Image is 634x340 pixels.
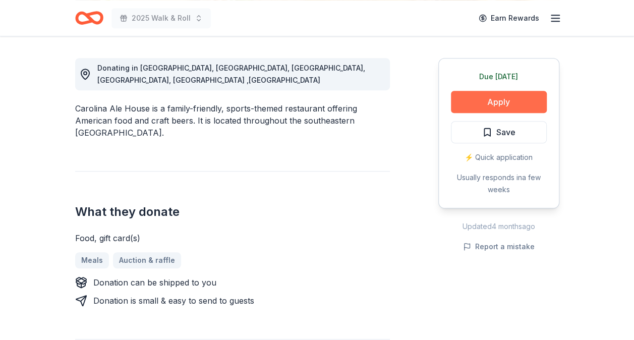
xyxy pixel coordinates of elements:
[75,252,109,268] a: Meals
[451,91,547,113] button: Apply
[463,241,535,253] button: Report a mistake
[496,126,515,139] span: Save
[113,252,181,268] a: Auction & raffle
[93,276,216,289] div: Donation can be shipped to you
[75,6,103,30] a: Home
[75,102,390,139] div: Carolina Ale House is a family-friendly, sports-themed restaurant offering American food and craf...
[451,71,547,83] div: Due [DATE]
[132,12,191,24] span: 2025 Walk & Roll
[75,204,390,220] h2: What they donate
[451,151,547,163] div: ⚡️ Quick application
[111,8,211,28] button: 2025 Walk & Roll
[93,295,254,307] div: Donation is small & easy to send to guests
[438,220,559,233] div: Updated 4 months ago
[451,172,547,196] div: Usually responds in a few weeks
[451,121,547,143] button: Save
[75,232,390,244] div: Food, gift card(s)
[473,9,545,27] a: Earn Rewards
[97,64,365,84] span: Donating in [GEOGRAPHIC_DATA], [GEOGRAPHIC_DATA], [GEOGRAPHIC_DATA], [GEOGRAPHIC_DATA], [GEOGRAPH...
